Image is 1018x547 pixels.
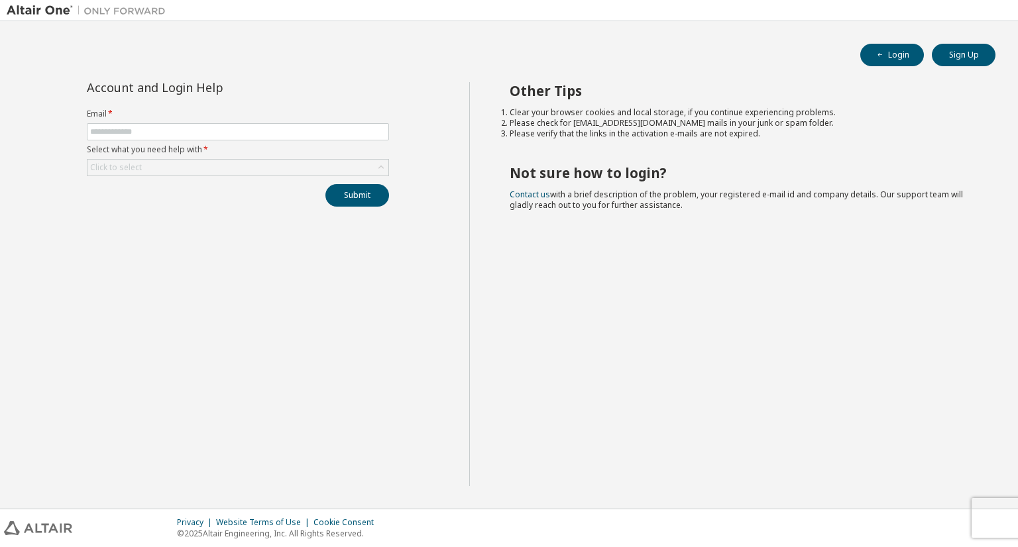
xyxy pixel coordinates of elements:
[87,109,389,119] label: Email
[510,128,972,139] li: Please verify that the links in the activation e-mails are not expired.
[510,107,972,118] li: Clear your browser cookies and local storage, if you continue experiencing problems.
[216,517,313,528] div: Website Terms of Use
[87,82,329,93] div: Account and Login Help
[87,160,388,175] div: Click to select
[510,189,550,200] a: Contact us
[90,162,142,173] div: Click to select
[510,164,972,181] h2: Not sure how to login?
[313,517,382,528] div: Cookie Consent
[510,82,972,99] h2: Other Tips
[510,189,963,211] span: with a brief description of the problem, your registered e-mail id and company details. Our suppo...
[932,44,995,66] button: Sign Up
[7,4,172,17] img: Altair One
[325,184,389,207] button: Submit
[177,528,382,539] p: © 2025 Altair Engineering, Inc. All Rights Reserved.
[510,118,972,128] li: Please check for [EMAIL_ADDRESS][DOMAIN_NAME] mails in your junk or spam folder.
[4,521,72,535] img: altair_logo.svg
[87,144,389,155] label: Select what you need help with
[177,517,216,528] div: Privacy
[860,44,924,66] button: Login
